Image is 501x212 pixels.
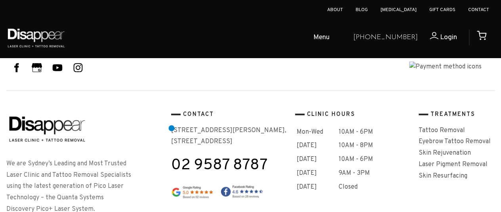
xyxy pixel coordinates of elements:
[353,32,418,44] a: [PHONE_NUMBER]
[68,58,88,78] a: Instagram
[337,167,411,180] td: 9AM - 3PM
[419,127,465,134] a: Tattoo Removal
[419,149,471,157] a: Skin Rejuvenation
[419,110,495,120] h4: Treatments
[381,7,417,13] a: [MEDICAL_DATA]
[337,153,411,166] td: 10AM - 6PM
[419,172,467,180] a: Skin Resurfacing
[419,138,491,146] a: Eyebrow Tattoo Removal
[6,24,66,52] img: Disappear - Laser Clinic and Tattoo Removal Services in Sydney, Australia
[171,110,288,120] h4: Contact
[295,110,412,120] h4: Clinic Hours
[440,33,457,42] span: Login
[171,160,288,172] a: 02 9587 8787
[337,139,411,152] td: 10AM - 8PM
[419,161,488,168] a: Laser Pigment Removal
[6,110,87,148] img: Disappear - Laser Clinic and Tattoo Removal services
[429,7,455,13] a: Gift Cards
[468,7,489,13] a: Contact
[327,7,343,13] a: About
[72,25,347,51] ul: Open Mobile Menu
[296,126,337,139] td: Mon-Wed
[409,61,495,74] img: Payment method icons
[286,25,347,51] a: Menu
[296,181,337,194] td: [DATE]
[337,126,411,139] td: 10AM - 6PM
[296,167,337,180] td: [DATE]
[313,32,330,44] span: Menu
[48,58,67,78] a: Youtube
[337,181,411,194] td: Closed
[296,153,337,166] td: [DATE]
[296,139,337,152] td: [DATE]
[6,58,26,78] a: Facebook
[356,7,368,13] a: Blog
[171,125,288,148] p: [STREET_ADDRESS][PERSON_NAME], [STREET_ADDRESS]
[418,32,457,44] a: Login
[171,184,265,199] img: Disappear Reviews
